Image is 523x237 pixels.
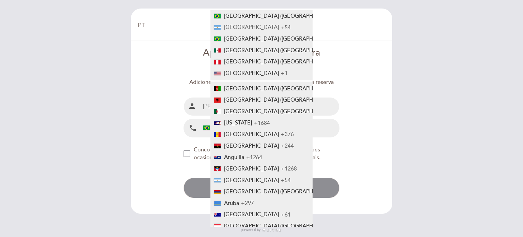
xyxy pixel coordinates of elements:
[224,188,338,195] span: [GEOGRAPHIC_DATA] ([GEOGRAPHIC_DATA])
[241,227,260,232] span: powered by
[281,131,294,138] span: +376
[224,58,338,65] span: [GEOGRAPHIC_DATA] ([GEOGRAPHIC_DATA])
[224,211,279,218] span: [GEOGRAPHIC_DATA]
[281,24,291,31] span: +54
[224,13,338,19] span: [GEOGRAPHIC_DATA] ([GEOGRAPHIC_DATA])
[224,177,279,184] span: [GEOGRAPHIC_DATA]
[224,24,279,31] span: [GEOGRAPHIC_DATA]
[246,154,262,161] span: +1264
[200,98,339,116] input: Nombre e Sobrenome
[281,143,294,149] span: +244
[224,70,279,77] span: [GEOGRAPHIC_DATA]
[201,119,235,137] div: Brazil (Brasil): +55
[224,119,252,126] span: [US_STATE]
[224,35,338,42] span: [GEOGRAPHIC_DATA] ([GEOGRAPHIC_DATA])
[224,47,338,54] span: [GEOGRAPHIC_DATA] ([GEOGRAPHIC_DATA])
[281,165,297,172] span: +1268
[224,97,338,103] span: [GEOGRAPHIC_DATA] ([GEOGRAPHIC_DATA])
[189,124,197,132] i: local_phone
[184,78,340,86] div: Adicione seus dados para continuar o processo de reserva
[224,85,338,92] span: [GEOGRAPHIC_DATA] (‫[GEOGRAPHIC_DATA]‬‎)
[184,146,340,162] md-checkbox: NEW_MODAL_AGREE_RESTAURANT_SEND_OCCASIONAL_INFO
[281,70,288,77] span: +1
[188,102,196,110] i: person
[241,200,254,207] span: +297
[184,178,340,198] button: send Continuar
[224,200,239,207] span: Aruba
[281,177,291,184] span: +54
[224,165,279,172] span: [GEOGRAPHIC_DATA]
[281,211,291,218] span: +61
[224,143,279,149] span: [GEOGRAPHIC_DATA]
[194,146,320,161] span: Concordo que o restaurante me envie informações ocasionais sobre eventos ou celebrações especiais.
[254,119,270,126] span: +1684
[224,154,244,161] span: Anguilla
[224,131,279,138] span: [GEOGRAPHIC_DATA]
[224,108,338,115] span: [GEOGRAPHIC_DATA] (‫[GEOGRAPHIC_DATA]‬‎)
[262,228,282,232] img: MEITRE
[184,46,340,73] div: Apenas mais um passo para continuar
[203,124,224,133] div: +55
[241,227,282,232] a: powered by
